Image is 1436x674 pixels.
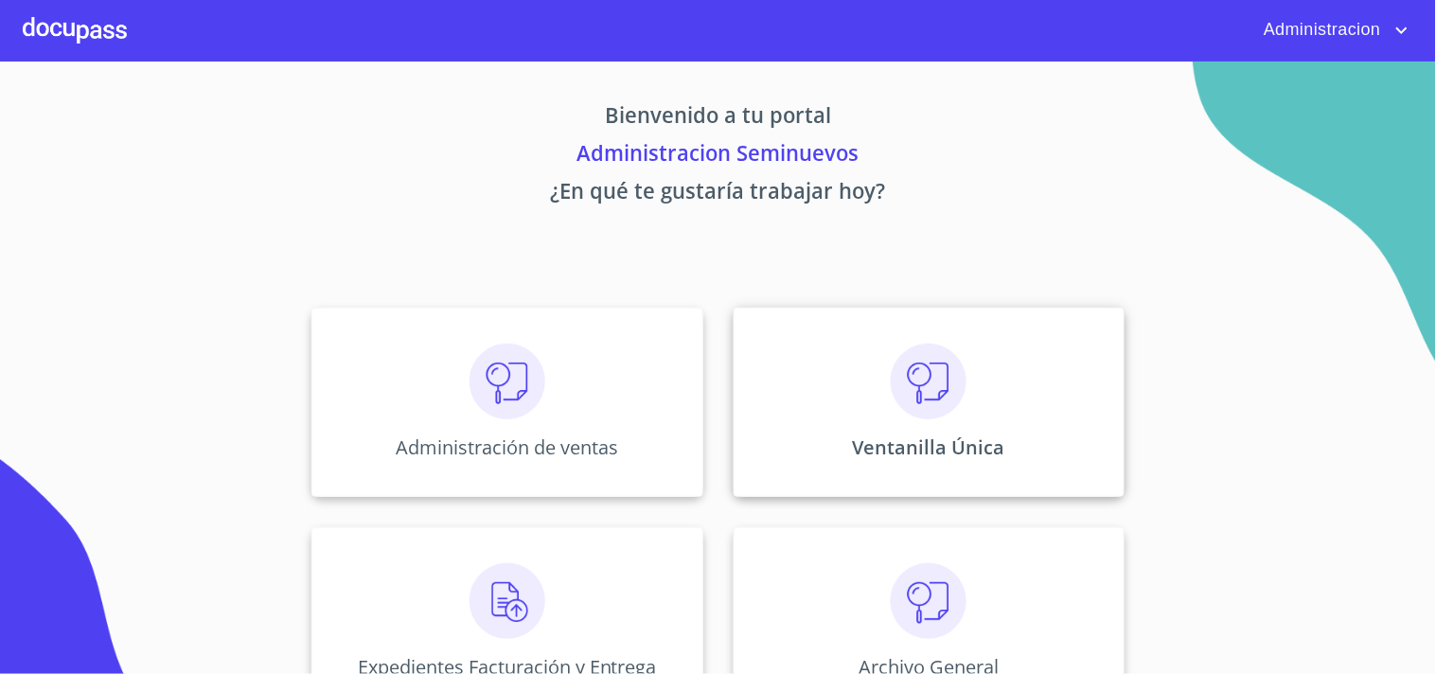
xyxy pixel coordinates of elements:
[470,563,545,639] img: carga.png
[853,435,1005,460] p: Ventanilla Única
[135,175,1302,213] p: ¿En qué te gustaría trabajar hoy?
[891,344,966,419] img: consulta.png
[891,563,966,639] img: consulta.png
[1250,15,1413,45] button: account of current user
[135,137,1302,175] p: Administracion Seminuevos
[470,344,545,419] img: consulta.png
[396,435,618,460] p: Administración de ventas
[135,99,1302,137] p: Bienvenido a tu portal
[1250,15,1391,45] span: Administracion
